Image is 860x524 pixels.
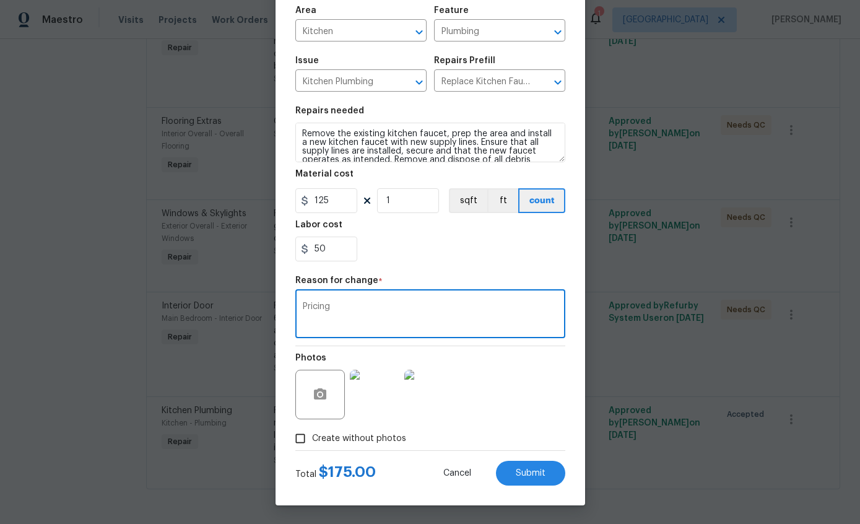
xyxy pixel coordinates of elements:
[295,123,565,162] textarea: Remove the existing kitchen faucet, prep the area and install a new kitchen faucet with new suppl...
[410,24,428,41] button: Open
[295,107,364,115] h5: Repairs needed
[549,74,567,91] button: Open
[295,170,354,178] h5: Material cost
[549,24,567,41] button: Open
[295,56,319,65] h5: Issue
[434,56,495,65] h5: Repairs Prefill
[410,74,428,91] button: Open
[312,432,406,445] span: Create without photos
[487,188,518,213] button: ft
[496,461,565,486] button: Submit
[449,188,487,213] button: sqft
[516,469,545,478] span: Submit
[295,466,376,481] div: Total
[295,354,326,362] h5: Photos
[295,6,316,15] h5: Area
[443,469,471,478] span: Cancel
[295,221,342,229] h5: Labor cost
[303,302,558,328] textarea: Pricing
[319,465,376,479] span: $ 175.00
[518,188,565,213] button: count
[295,276,378,285] h5: Reason for change
[423,461,491,486] button: Cancel
[434,6,469,15] h5: Feature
